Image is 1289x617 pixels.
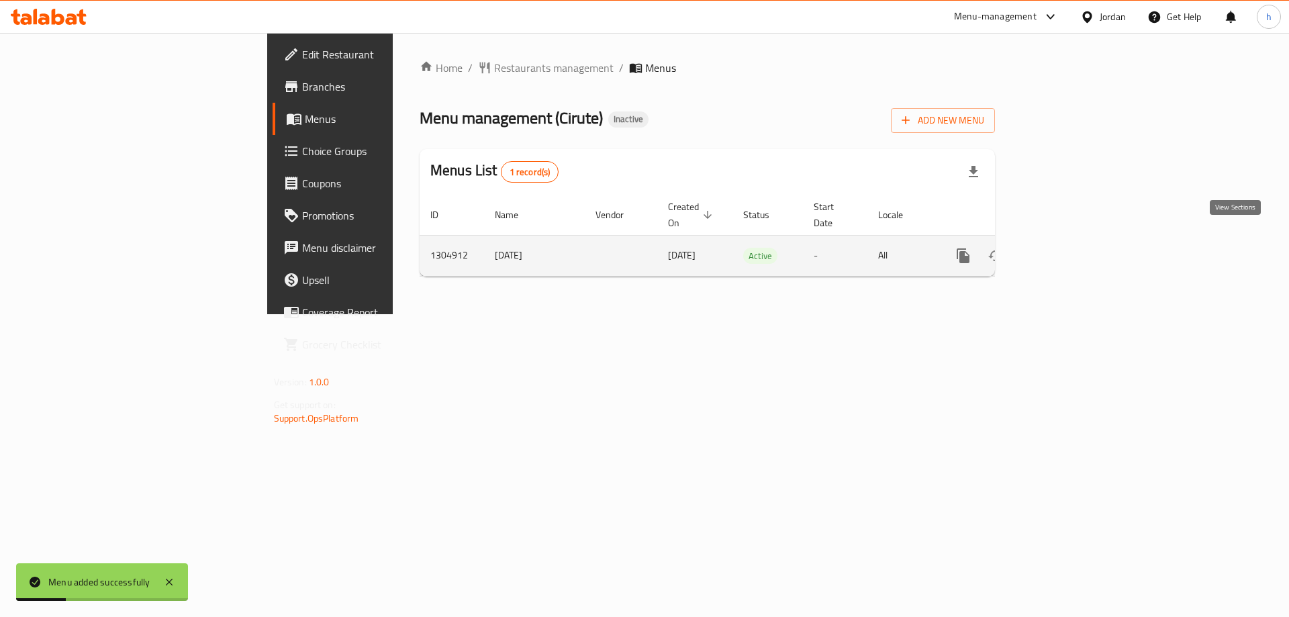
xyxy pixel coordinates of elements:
[302,240,472,256] span: Menu disclaimer
[302,336,472,352] span: Grocery Checklist
[502,166,559,179] span: 1 record(s)
[743,207,787,223] span: Status
[274,373,307,391] span: Version:
[814,199,851,231] span: Start Date
[420,60,995,76] nav: breadcrumb
[274,410,359,427] a: Support.OpsPlatform
[1266,9,1272,24] span: h
[302,143,472,159] span: Choice Groups
[495,207,536,223] span: Name
[878,207,920,223] span: Locale
[302,207,472,224] span: Promotions
[420,195,1087,277] table: enhanced table
[668,246,696,264] span: [DATE]
[954,9,1037,25] div: Menu-management
[595,207,641,223] span: Vendor
[957,156,990,188] div: Export file
[478,60,614,76] a: Restaurants management
[645,60,676,76] span: Menus
[273,264,483,296] a: Upsell
[430,160,559,183] h2: Menus List
[302,304,472,320] span: Coverage Report
[803,235,867,276] td: -
[902,112,984,129] span: Add New Menu
[302,175,472,191] span: Coupons
[305,111,472,127] span: Menus
[484,235,585,276] td: [DATE]
[947,240,980,272] button: more
[273,70,483,103] a: Branches
[273,328,483,361] a: Grocery Checklist
[273,103,483,135] a: Menus
[273,135,483,167] a: Choice Groups
[302,46,472,62] span: Edit Restaurant
[867,235,937,276] td: All
[430,207,456,223] span: ID
[891,108,995,133] button: Add New Menu
[494,60,614,76] span: Restaurants management
[273,296,483,328] a: Coverage Report
[273,38,483,70] a: Edit Restaurant
[608,111,649,128] div: Inactive
[937,195,1087,236] th: Actions
[420,103,603,133] span: Menu management ( Cirute )
[608,113,649,125] span: Inactive
[273,167,483,199] a: Coupons
[501,161,559,183] div: Total records count
[743,248,777,264] span: Active
[302,272,472,288] span: Upsell
[668,199,716,231] span: Created On
[274,396,336,414] span: Get support on:
[309,373,330,391] span: 1.0.0
[273,232,483,264] a: Menu disclaimer
[619,60,624,76] li: /
[302,79,472,95] span: Branches
[48,575,150,589] div: Menu added successfully
[273,199,483,232] a: Promotions
[1100,9,1126,24] div: Jordan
